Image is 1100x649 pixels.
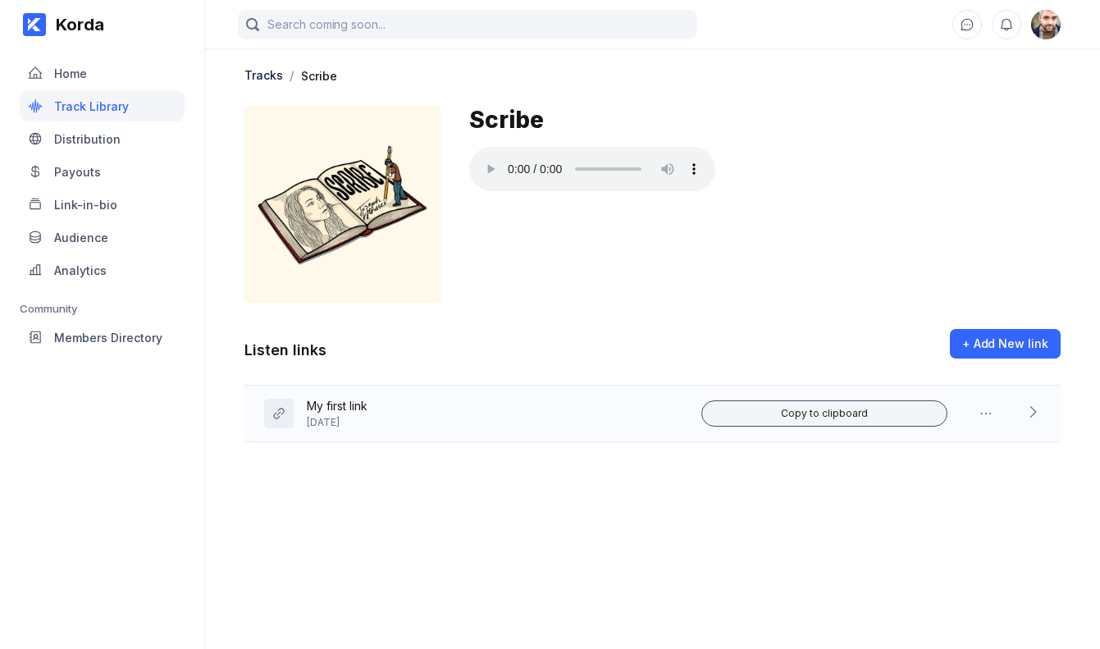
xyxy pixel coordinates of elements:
div: Community [20,302,185,315]
a: Link-in-bio [20,189,185,222]
div: Members Directory [54,331,162,345]
div: Korda [46,15,104,34]
a: Home [20,57,185,90]
div: Distribution [54,132,121,146]
a: Audience [20,222,185,254]
div: Listen links [244,341,326,359]
div: My first link [307,399,367,416]
a: Distribution [20,123,185,156]
a: Members Directory [20,322,185,354]
div: Audience [54,231,108,245]
div: Link-in-bio [54,198,117,212]
div: Track Library [54,99,129,113]
a: Analytics [20,254,185,287]
button: + Add New link [950,329,1061,359]
a: Tracks [244,66,283,82]
div: + Add New link [962,336,1048,352]
a: Payouts [20,156,185,189]
div: Home [54,66,87,80]
div: Copy to clipboard [781,407,868,420]
div: Tracks [244,68,283,82]
input: Search coming soon... [238,10,697,39]
div: Joseph Lofthouse [1031,10,1061,39]
div: / [290,67,294,83]
div: Payouts [54,165,101,179]
img: 160x160 [1031,10,1061,39]
div: Analytics [54,263,107,277]
div: Scribe [469,106,544,134]
button: Copy to clipboard [701,400,947,427]
div: Scribe [301,69,337,83]
div: [DATE] [307,416,367,428]
a: Track Library [20,90,185,123]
